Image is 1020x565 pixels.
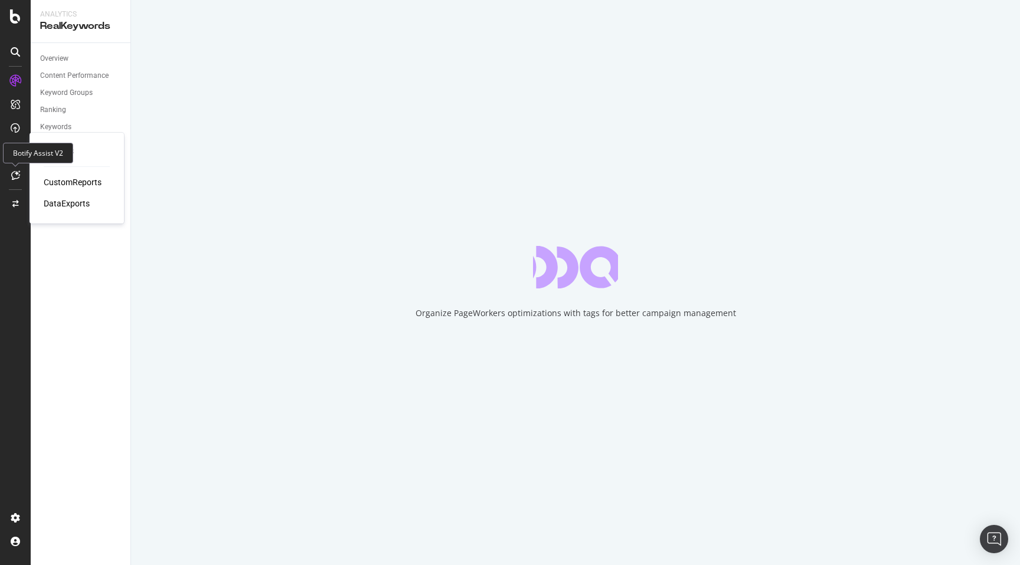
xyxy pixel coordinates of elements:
div: Organize PageWorkers optimizations with tags for better campaign management [416,307,736,319]
a: DataExports [44,198,90,209]
div: Open Intercom Messenger [980,525,1008,553]
a: CustomReports [44,176,102,188]
div: RealKeywords [40,19,121,33]
div: Keyword Groups [40,87,93,99]
div: Reports [44,147,110,157]
a: Content Performance [40,70,122,82]
div: Overview [40,52,68,65]
div: Keywords [40,121,71,133]
div: animation [533,246,618,288]
div: Content Performance [40,70,109,82]
div: Ranking [40,104,66,116]
div: Analytics [40,9,121,19]
a: Overview [40,52,122,65]
div: Botify Assist V2 [3,143,73,163]
a: Keyword Groups [40,87,122,99]
a: Ranking [40,104,122,116]
a: Keywords [40,121,122,133]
